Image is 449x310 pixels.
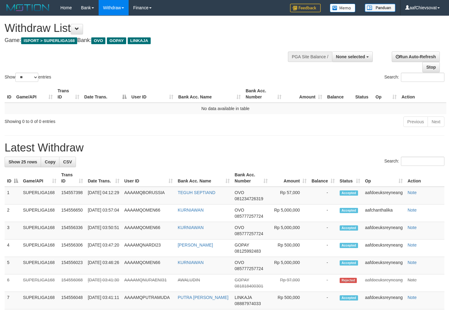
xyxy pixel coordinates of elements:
a: Note [408,225,417,230]
td: AAAAMQBORUSSIA [122,187,175,205]
div: PGA Site Balance / [288,52,332,62]
td: [DATE] 03:41:11 [85,292,122,309]
a: TEGUH SEPTIAND [178,190,215,195]
td: 5 [5,257,21,274]
td: 154556023 [59,257,85,274]
label: Search: [384,157,444,166]
a: Note [408,295,417,300]
th: Balance: activate to sort column ascending [309,169,337,187]
a: Next [428,117,444,127]
span: OVO [235,260,244,265]
td: aafdoeuksreyneang [363,292,405,309]
td: AAAAMQNURAENI31 [122,274,175,292]
th: ID: activate to sort column descending [5,169,21,187]
td: 1 [5,187,21,205]
td: aafdoeuksreyneang [363,257,405,274]
a: Show 25 rows [5,157,41,167]
a: Previous [403,117,428,127]
a: KURNIAWAN [178,260,204,265]
a: KURNIAWAN [178,225,204,230]
th: Game/API: activate to sort column ascending [21,169,59,187]
span: Copy 085777257724 to clipboard [235,214,263,219]
th: Balance [325,85,353,103]
td: AAAAMQPUTRAMUDA [122,292,175,309]
td: aafdoeuksreyneang [363,187,405,205]
td: aafdoeuksreyneang [363,239,405,257]
span: Copy 085777257724 to clipboard [235,266,263,271]
a: Stop [422,62,440,72]
span: GOPAY [235,277,249,282]
span: GOPAY [235,243,249,247]
span: Copy 08125992483 to clipboard [235,249,261,254]
span: Copy 081234726319 to clipboard [235,196,263,201]
label: Search: [384,73,444,82]
th: Trans ID: activate to sort column ascending [59,169,85,187]
a: Run Auto-Refresh [392,52,440,62]
td: SUPERLIGA168 [21,205,59,222]
a: CSV [59,157,76,167]
td: - [309,239,337,257]
td: 154556650 [59,205,85,222]
td: [DATE] 04:12:29 [85,187,122,205]
th: Status [353,85,373,103]
td: Rp 5,000,000 [270,222,309,239]
td: AAAAMQOMEN66 [122,257,175,274]
td: [DATE] 03:47:20 [85,239,122,257]
a: Note [408,277,417,282]
th: Game/API: activate to sort column ascending [14,85,55,103]
span: Show 25 rows [9,159,37,164]
td: aafchanthalika [363,205,405,222]
a: PUTRA [PERSON_NAME] [178,295,228,300]
td: 7 [5,292,21,309]
td: 3 [5,222,21,239]
a: Note [408,243,417,247]
span: ISPORT > SUPERLIGA168 [21,37,77,44]
td: Rp 500,000 [270,292,309,309]
th: Bank Acc. Number: activate to sort column ascending [232,169,270,187]
span: LINKAJA [128,37,151,44]
img: Button%20Memo.svg [330,4,356,12]
td: SUPERLIGA168 [21,274,59,292]
span: Copy 08887974033 to clipboard [235,301,261,306]
td: - [309,222,337,239]
button: None selected [332,52,373,62]
td: 154556048 [59,292,85,309]
th: Bank Acc. Name: activate to sort column ascending [175,169,232,187]
span: Accepted [340,295,358,300]
th: Op: activate to sort column ascending [363,169,405,187]
h4: Game: Bank: [5,37,293,44]
td: 4 [5,239,21,257]
td: - [309,292,337,309]
th: Amount: activate to sort column ascending [284,85,325,103]
a: Note [408,190,417,195]
td: AAAAMQOMEN66 [122,205,175,222]
label: Show entries [5,73,51,82]
img: MOTION_logo.png [5,3,51,12]
td: AAAAMQNARDI23 [122,239,175,257]
a: Note [408,208,417,212]
span: None selected [336,54,365,59]
td: [DATE] 03:50:51 [85,222,122,239]
th: Op: activate to sort column ascending [373,85,399,103]
td: [DATE] 03:41:30 [85,274,122,292]
img: panduan.png [365,4,395,12]
td: Rp 57,000 [270,187,309,205]
td: aafdoeuksreyneang [363,222,405,239]
span: OVO [235,190,244,195]
span: CSV [63,159,72,164]
td: SUPERLIGA168 [21,239,59,257]
th: Action [399,85,446,103]
td: [DATE] 03:57:04 [85,205,122,222]
div: Showing 0 to 0 of 0 entries [5,116,183,124]
td: 154556336 [59,222,85,239]
th: Action [405,169,444,187]
a: AWALUDIN [178,277,200,282]
td: AAAAMQOMEN66 [122,222,175,239]
td: [DATE] 03:46:26 [85,257,122,274]
span: Copy [45,159,55,164]
th: Trans ID: activate to sort column ascending [55,85,82,103]
th: Bank Acc. Name: activate to sort column ascending [176,85,243,103]
h1: Latest Withdraw [5,142,444,154]
th: User ID: activate to sort column ascending [122,169,175,187]
th: Date Trans.: activate to sort column ascending [85,169,122,187]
